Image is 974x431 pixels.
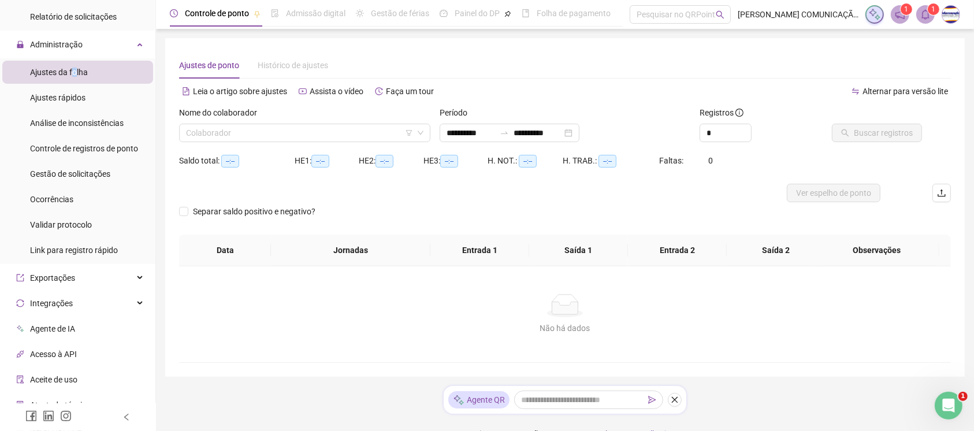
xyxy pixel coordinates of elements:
[738,8,858,21] span: [PERSON_NAME] COMUNICAÇÃO VISUAL
[958,392,968,401] span: 1
[563,154,659,168] div: H. TRAB.:
[30,169,110,179] span: Gestão de solicitações
[30,350,77,359] span: Acesso à API
[30,144,138,153] span: Controle de registros de ponto
[727,235,826,266] th: Saída 2
[60,410,72,422] span: instagram
[440,106,475,119] label: Período
[30,299,73,308] span: Integrações
[814,235,939,266] th: Observações
[448,391,510,408] div: Agente QR
[935,392,962,419] iframe: Intercom live chat
[375,87,383,95] span: history
[671,396,679,404] span: close
[453,394,464,406] img: sparkle-icon.fc2bf0ac1784a2077858766a79e2daf3.svg
[488,154,563,168] div: H. NOT.:
[537,9,611,18] span: Folha de pagamento
[254,10,261,17] span: pushpin
[30,400,91,410] span: Atestado técnico
[455,9,500,18] span: Painel do DP
[30,375,77,384] span: Aceite de uso
[193,322,937,335] div: Não há dados
[286,9,345,18] span: Admissão digital
[648,396,656,404] span: send
[417,129,424,136] span: down
[942,6,960,23] img: 75333
[179,235,271,266] th: Data
[30,246,118,255] span: Link para registro rápido
[905,5,909,13] span: 1
[271,235,430,266] th: Jornadas
[30,40,83,49] span: Administração
[16,299,24,307] span: sync
[895,9,905,20] span: notification
[529,235,628,266] th: Saída 1
[356,9,364,17] span: sun
[500,128,509,138] span: swap-right
[182,87,190,95] span: file-text
[30,195,73,204] span: Ocorrências
[185,9,249,18] span: Controle de ponto
[852,87,860,95] span: swap
[179,106,265,119] label: Nome do colaborador
[376,155,393,168] span: --:--
[440,9,448,17] span: dashboard
[504,10,511,17] span: pushpin
[179,61,239,70] span: Ajustes de ponto
[30,118,124,128] span: Análise de inconsistências
[311,155,329,168] span: --:--
[16,376,24,384] span: audit
[932,5,936,13] span: 1
[30,324,75,333] span: Agente de IA
[430,235,529,266] th: Entrada 1
[295,154,359,168] div: HE 1:
[716,10,724,19] span: search
[271,9,279,17] span: file-done
[787,184,880,202] button: Ver espelho de ponto
[122,413,131,421] span: left
[371,9,429,18] span: Gestão de férias
[868,8,881,21] img: sparkle-icon.fc2bf0ac1784a2077858766a79e2daf3.svg
[386,87,434,96] span: Faça um tour
[863,87,948,96] span: Alternar para versão lite
[179,154,295,168] div: Saldo total:
[440,155,458,168] span: --:--
[522,9,530,17] span: book
[30,220,92,229] span: Validar protocolo
[937,188,946,198] span: upload
[708,156,713,165] span: 0
[700,106,743,119] span: Registros
[16,350,24,358] span: api
[628,235,727,266] th: Entrada 2
[16,401,24,409] span: solution
[598,155,616,168] span: --:--
[823,244,930,257] span: Observações
[16,40,24,49] span: lock
[901,3,912,15] sup: 1
[193,87,287,96] span: Leia o artigo sobre ajustes
[170,9,178,17] span: clock-circle
[928,3,939,15] sup: 1
[299,87,307,95] span: youtube
[735,109,743,117] span: info-circle
[406,129,412,136] span: filter
[832,124,922,142] button: Buscar registros
[30,68,88,77] span: Ajustes da folha
[221,155,239,168] span: --:--
[188,205,320,218] span: Separar saldo positivo e negativo?
[25,410,37,422] span: facebook
[659,156,685,165] span: Faltas:
[423,154,488,168] div: HE 3:
[16,274,24,282] span: export
[258,61,328,70] span: Histórico de ajustes
[920,9,931,20] span: bell
[43,410,54,422] span: linkedin
[519,155,537,168] span: --:--
[30,273,75,283] span: Exportações
[30,12,117,21] span: Relatório de solicitações
[30,93,85,102] span: Ajustes rápidos
[359,154,423,168] div: HE 2:
[500,128,509,138] span: to
[310,87,363,96] span: Assista o vídeo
